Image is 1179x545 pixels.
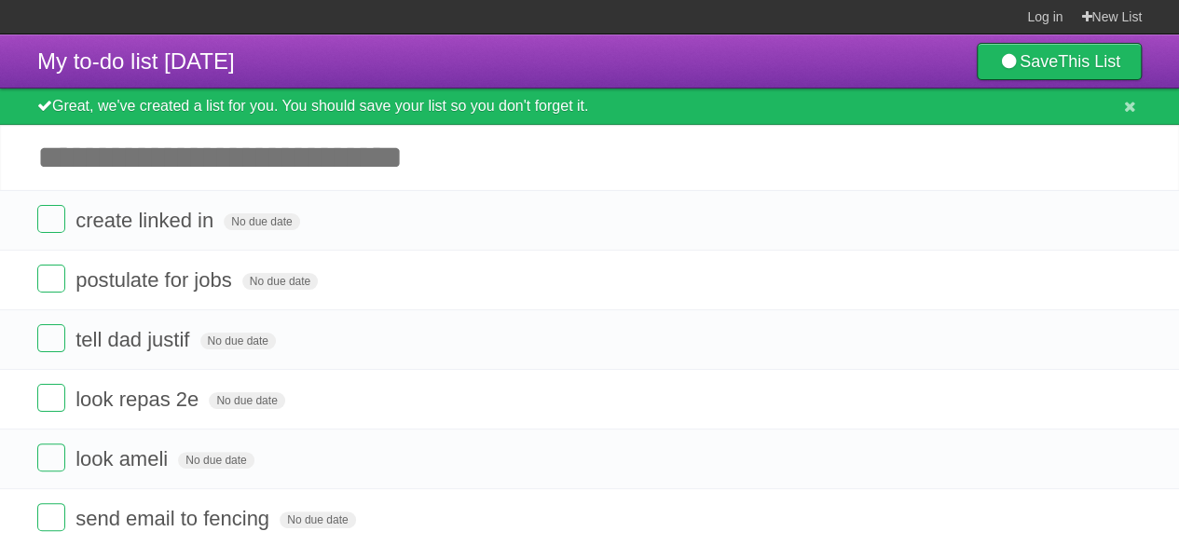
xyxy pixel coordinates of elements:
span: look ameli [75,447,172,470]
span: postulate for jobs [75,268,237,292]
label: Done [37,205,65,233]
label: Done [37,324,65,352]
span: look repas 2e [75,388,203,411]
span: No due date [178,452,254,469]
label: Done [37,443,65,471]
span: No due date [224,213,299,230]
span: tell dad justif [75,328,194,351]
label: Done [37,265,65,293]
span: send email to fencing [75,507,274,530]
span: No due date [242,273,318,290]
b: This List [1058,52,1120,71]
span: No due date [200,333,276,349]
label: Done [37,384,65,412]
span: No due date [280,511,355,528]
span: My to-do list [DATE] [37,48,235,74]
span: No due date [209,392,284,409]
a: SaveThis List [977,43,1142,80]
span: create linked in [75,209,218,232]
label: Done [37,503,65,531]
